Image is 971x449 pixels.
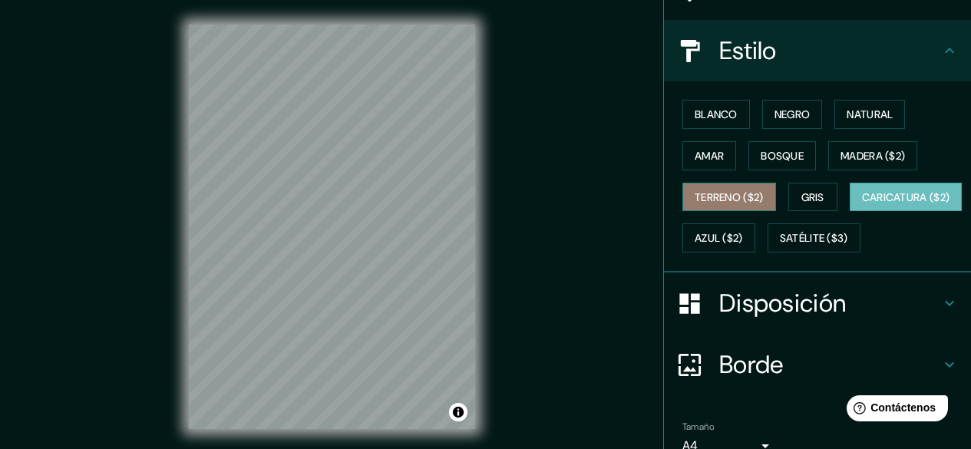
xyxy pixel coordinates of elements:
font: Amar [695,149,724,163]
button: Azul ($2) [682,223,755,253]
font: Borde [719,348,784,381]
div: Estilo [664,20,971,81]
div: Borde [664,334,971,395]
font: Azul ($2) [695,232,743,246]
font: Tamaño [682,421,714,433]
font: Disposición [719,287,846,319]
font: Caricatura ($2) [862,190,950,204]
font: Estilo [719,35,777,67]
div: Disposición [664,272,971,334]
font: Gris [801,190,824,204]
font: Satélite ($3) [780,232,848,246]
font: Terreno ($2) [695,190,764,204]
font: Negro [774,107,811,121]
button: Satélite ($3) [768,223,860,253]
font: Bosque [761,149,804,163]
button: Bosque [748,141,816,170]
button: Blanco [682,100,750,129]
iframe: Lanzador de widgets de ayuda [834,389,954,432]
font: Madera ($2) [841,149,905,163]
font: Natural [847,107,893,121]
button: Negro [762,100,823,129]
button: Gris [788,183,837,212]
button: Natural [834,100,905,129]
button: Amar [682,141,736,170]
font: Blanco [695,107,738,121]
canvas: Mapa [189,25,475,429]
button: Madera ($2) [828,141,917,170]
button: Caricatura ($2) [850,183,963,212]
button: Terreno ($2) [682,183,776,212]
button: Activar o desactivar atribución [449,403,467,421]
